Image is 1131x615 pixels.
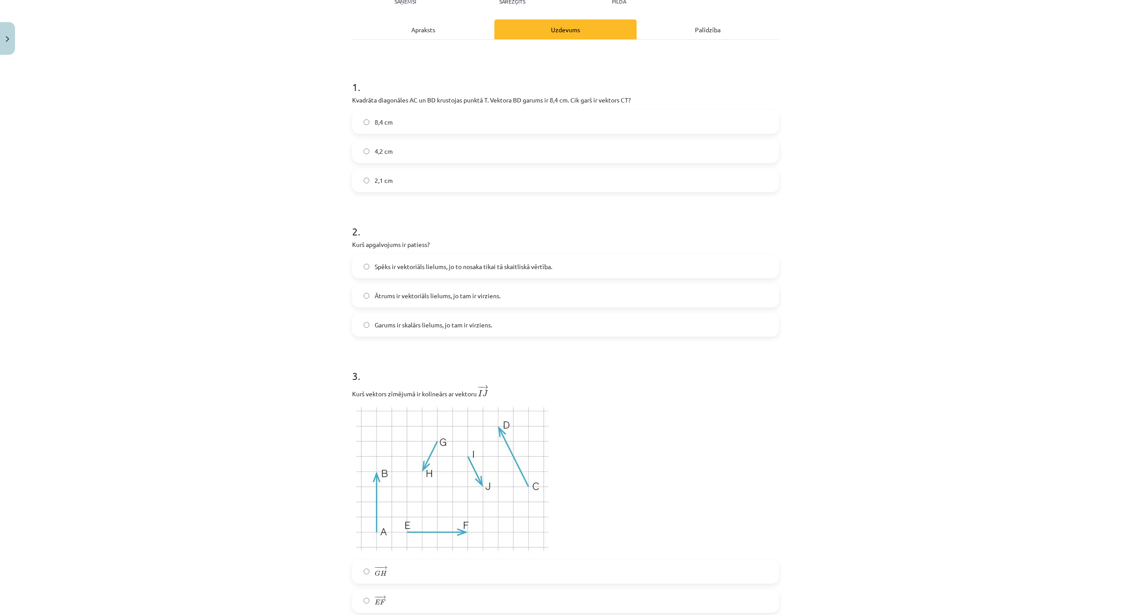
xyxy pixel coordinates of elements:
h1: 1 . [352,65,779,93]
span: F [380,600,386,605]
input: Ātrums ir vektoriāls lielums, jo tam ir virziens. [364,293,369,299]
span: 2,1 cm [375,176,393,185]
span: 4,2 cm [375,147,393,156]
h1: 3 . [352,354,779,382]
input: 2,1 cm [364,178,369,183]
div: Uzdevums [494,19,637,39]
p: Kurš vektors zīmējumā ir kolineārs ar vektoru [352,384,779,399]
span: − [374,566,380,569]
span: G [375,570,380,576]
span: J [482,390,488,397]
span: − [377,566,380,569]
div: Palīdzība [637,19,779,39]
span: Spēks ir vektoriāls lielums, jo to nosaka tikai tā skaitliskā vērtība. [375,262,552,271]
div: Apraksts [352,19,494,39]
span: Ātrums ir vektoriāls lielums, jo tam ir virziens. [375,291,501,300]
span: H [380,570,387,576]
span: 8,4 cm [375,118,393,127]
span: − [477,385,484,390]
p: Kurš apgalvojums ir patiess? [352,240,779,249]
span: E [375,600,380,605]
input: Spēks ir vektoriāls lielums, jo to nosaka tikai tā skaitliskā vērtība. [364,264,369,270]
span: I [478,390,482,396]
span: − [374,595,380,599]
input: 4,2 cm [364,148,369,154]
input: Garums ir skalārs lielums, jo tam ir virziens. [364,322,369,328]
input: 8,4 cm [364,119,369,125]
span: → [380,566,387,569]
p: Kvadrāta diagonāles AC un BD krustojas punktā T. Vektora ﻿BD﻿ garums ir 8,4 cm. Cik garš ir vekto... [352,95,779,105]
span: − [376,595,377,599]
span: → [480,385,489,390]
span: Garums ir skalārs lielums, jo tam ir virziens. [375,320,492,330]
span: → [379,595,386,599]
img: icon-close-lesson-0947bae3869378f0d4975bcd49f059093ad1ed9edebbc8119c70593378902aed.svg [6,36,9,42]
h1: 2 . [352,210,779,237]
